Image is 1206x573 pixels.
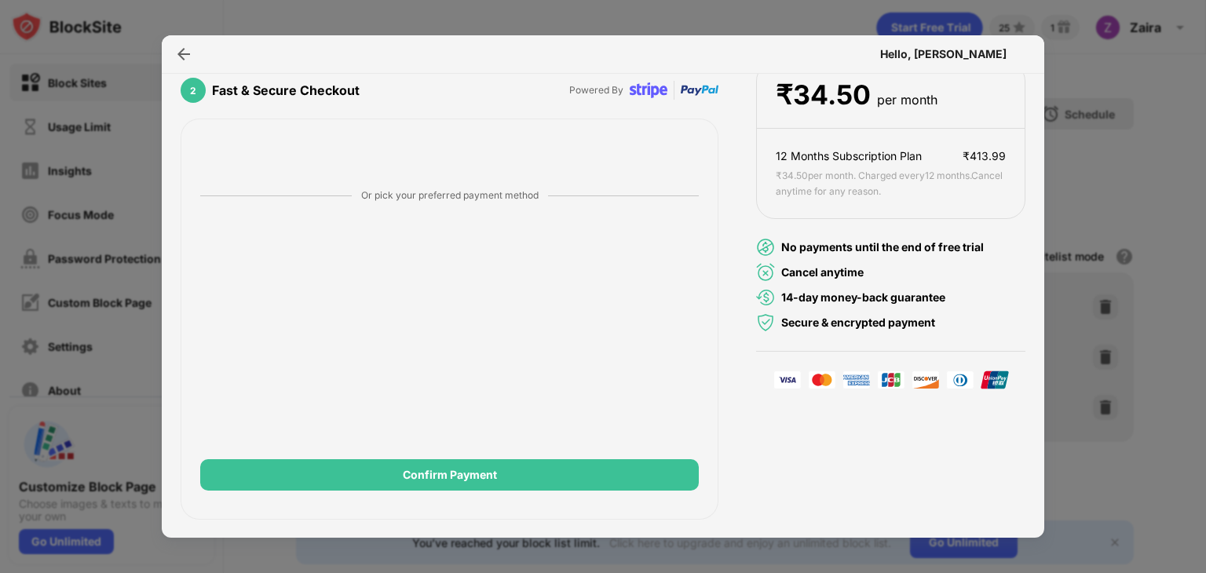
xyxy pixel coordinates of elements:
[200,138,699,170] iframe: PayPal
[776,79,871,111] div: ₹ 34.50
[181,78,206,103] div: 2
[776,168,1006,199] div: ₹ 34.50 per month. Charged every 12 months . Cancel anytime for any reason.
[963,148,1006,165] div: ₹ 413.99
[842,370,871,389] img: american-express-card.svg
[773,370,802,389] img: visa-card.svg
[756,288,775,307] img: money-back.svg
[756,238,775,257] img: no-payment.svg
[569,82,623,97] div: Powered By
[212,82,360,98] div: Fast & Secure Checkout
[756,313,775,332] img: secured-payment-green.svg
[776,148,922,165] div: 12 Months Subscription Plan
[880,48,1007,60] div: Hello, [PERSON_NAME]
[403,469,497,481] div: Confirm Payment
[808,370,836,389] img: master-card.svg
[981,370,1009,389] img: union-pay-card.svg
[756,263,775,282] img: cancel-anytime-green.svg
[781,239,984,256] div: No payments until the end of free trial
[197,216,702,443] iframe: Secure payment input frame
[781,264,864,281] div: Cancel anytime
[361,188,539,203] div: Or pick your preferred payment method
[912,370,940,389] img: discover-card.svg
[681,71,718,109] img: paypal-transparent.svg
[630,71,667,109] img: stripe-transparent.svg
[781,314,935,331] div: Secure & encrypted payment
[781,289,945,306] div: 14-day money-back guarantee
[946,370,974,389] img: diner-clabs-card.svg
[877,370,905,389] img: jcb-card.svg
[877,89,937,111] div: per month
